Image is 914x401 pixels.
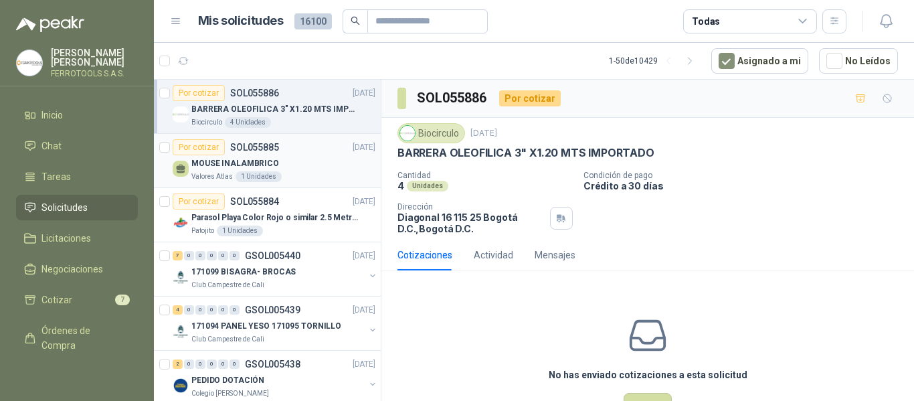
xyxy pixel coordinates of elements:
p: 171099 BISAGRA- BROCAS [191,266,296,278]
img: Company Logo [173,215,189,231]
span: Tareas [41,169,71,184]
p: FERROTOOLS S.A.S. [51,70,138,78]
p: [DATE] [353,141,375,154]
div: 0 [207,251,217,260]
div: Cotizaciones [397,248,452,262]
div: 2 [173,359,183,369]
a: Solicitudes [16,195,138,220]
p: Cantidad [397,171,573,180]
span: 16100 [294,13,332,29]
p: MOUSE INALAMBRICO [191,157,279,170]
div: 1 Unidades [217,226,263,236]
img: Company Logo [173,378,189,394]
p: BARRERA OLEOFILICA 3" X1.20 MTS IMPORTADO [191,103,358,116]
a: Remisiones [16,364,138,389]
span: Órdenes de Compra [41,323,125,353]
button: No Leídos [819,48,898,74]
p: [DATE] [470,127,497,140]
div: 0 [195,251,205,260]
p: PEDIDO DOTACIÓN [191,374,264,387]
p: SOL055886 [230,88,279,98]
div: 0 [195,359,205,369]
div: 1 Unidades [236,171,282,182]
p: Parasol Playa Color Rojo o similar 2.5 Metros Uv+50 [191,212,358,224]
a: Inicio [16,102,138,128]
p: [DATE] [353,358,375,371]
img: Company Logo [173,269,189,285]
h3: SOL055886 [417,88,488,108]
p: [DATE] [353,304,375,317]
p: 171094 PANEL YESO 171095 TORNILLO [191,320,341,333]
div: 4 Unidades [225,117,271,128]
a: Por cotizarSOL055884[DATE] Company LogoParasol Playa Color Rojo o similar 2.5 Metros Uv+50Patojit... [154,188,381,242]
div: 0 [230,359,240,369]
div: 0 [184,305,194,315]
div: Todas [692,14,720,29]
div: 1 - 50 de 10429 [609,50,701,72]
p: Crédito a 30 días [583,180,909,191]
img: Company Logo [400,126,415,141]
a: 4 0 0 0 0 0 GSOL005439[DATE] Company Logo171094 PANEL YESO 171095 TORNILLOClub Campestre de Cali [173,302,378,345]
h1: Mis solicitudes [198,11,284,31]
div: 0 [230,305,240,315]
a: 7 0 0 0 0 0 GSOL005440[DATE] Company Logo171099 BISAGRA- BROCASClub Campestre de Cali [173,248,378,291]
p: [DATE] [353,195,375,208]
p: SOL055885 [230,143,279,152]
p: BARRERA OLEOFILICA 3" X1.20 MTS IMPORTADO [397,146,654,160]
div: 0 [184,359,194,369]
a: 2 0 0 0 0 0 GSOL005438[DATE] Company LogoPEDIDO DOTACIÓNColegio [PERSON_NAME] [173,356,378,399]
p: Dirección [397,202,545,212]
p: GSOL005439 [245,305,300,315]
div: 0 [207,359,217,369]
span: Licitaciones [41,231,91,246]
div: 4 [173,305,183,315]
p: Diagonal 16 115 25 Bogotá D.C. , Bogotá D.C. [397,212,545,234]
div: Mensajes [535,248,575,262]
div: Unidades [407,181,448,191]
img: Company Logo [17,50,42,76]
p: Club Campestre de Cali [191,280,264,291]
div: 0 [195,305,205,315]
a: Negociaciones [16,256,138,282]
div: Por cotizar [499,90,561,106]
a: Chat [16,133,138,159]
span: 7 [115,295,130,305]
div: 0 [218,359,228,369]
div: 0 [230,251,240,260]
span: Inicio [41,108,63,123]
a: Órdenes de Compra [16,318,138,358]
p: [DATE] [353,87,375,100]
a: Por cotizarSOL055885[DATE] MOUSE INALAMBRICOValores Atlas1 Unidades [154,134,381,188]
p: Patojito [191,226,214,236]
span: Negociaciones [41,262,103,276]
div: 7 [173,251,183,260]
p: Condición de pago [583,171,909,180]
p: Club Campestre de Cali [191,334,264,345]
span: Cotizar [41,293,72,307]
div: Biocirculo [397,123,465,143]
a: Licitaciones [16,226,138,251]
a: Cotizar7 [16,287,138,313]
p: Colegio [PERSON_NAME] [191,388,269,399]
button: Asignado a mi [711,48,808,74]
h3: No has enviado cotizaciones a esta solicitud [549,368,747,382]
img: Logo peakr [16,16,84,32]
a: Por cotizarSOL055886[DATE] Company LogoBARRERA OLEOFILICA 3" X1.20 MTS IMPORTADOBiocirculo4 Unidades [154,80,381,134]
div: Por cotizar [173,139,225,155]
p: SOL055884 [230,197,279,206]
p: GSOL005438 [245,359,300,369]
img: Company Logo [173,323,189,339]
p: [DATE] [353,250,375,262]
div: 0 [207,305,217,315]
span: search [351,16,360,25]
p: 4 [397,180,404,191]
p: GSOL005440 [245,251,300,260]
div: 0 [218,251,228,260]
div: 0 [184,251,194,260]
p: Valores Atlas [191,171,233,182]
span: Chat [41,139,62,153]
p: Biocirculo [191,117,222,128]
img: Company Logo [173,106,189,123]
span: Solicitudes [41,200,88,215]
div: 0 [218,305,228,315]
